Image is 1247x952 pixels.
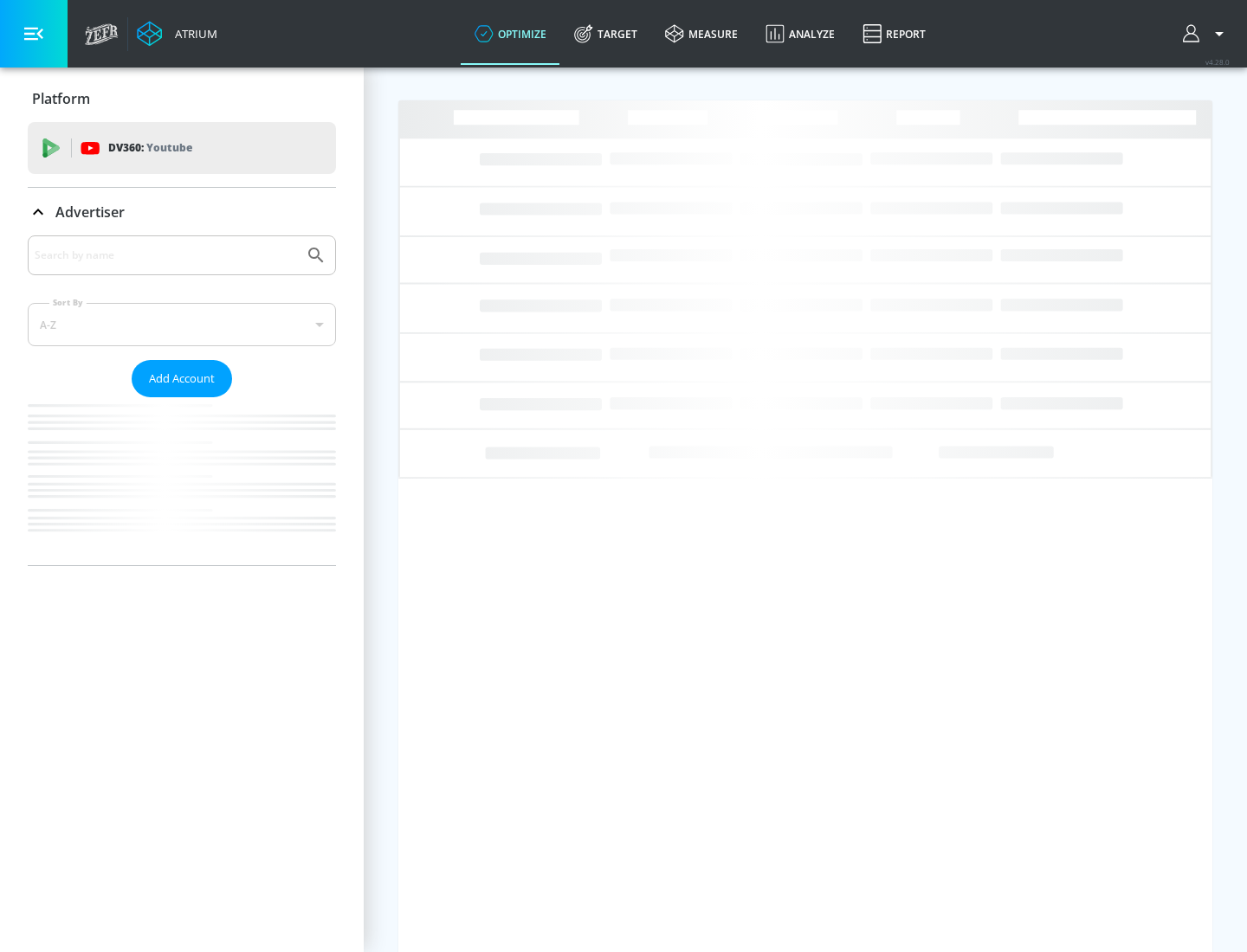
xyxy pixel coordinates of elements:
input: Search by name [35,244,297,267]
div: Advertiser [28,188,336,236]
div: Platform [28,74,336,123]
p: Youtube [146,138,192,157]
p: Platform [32,89,90,108]
a: Report [849,3,940,65]
div: Advertiser [28,235,336,565]
a: Analyze [752,3,849,65]
div: Atrium [168,26,217,42]
label: Sort By [49,297,87,308]
a: optimize [461,3,560,65]
span: v 4.28.0 [1205,57,1230,67]
a: measure [651,3,752,65]
p: DV360: [108,138,192,158]
div: DV360: Youtube [28,122,336,174]
p: Advertiser [55,203,125,222]
a: Target [560,3,651,65]
a: Atrium [137,21,217,47]
div: A-Z [28,303,336,346]
span: Add Account [149,369,215,389]
button: Add Account [132,360,232,397]
nav: list of Advertiser [28,397,336,565]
